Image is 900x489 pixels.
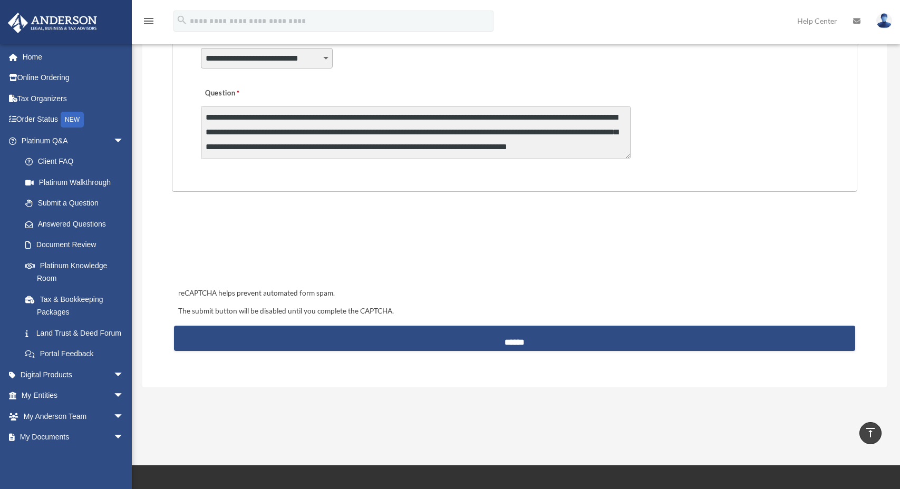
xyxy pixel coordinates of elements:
[113,406,134,427] span: arrow_drop_down
[174,287,855,300] div: reCAPTCHA helps prevent automated form spam.
[7,67,140,89] a: Online Ordering
[113,427,134,448] span: arrow_drop_down
[113,385,134,407] span: arrow_drop_down
[15,255,140,289] a: Platinum Knowledge Room
[5,13,100,33] img: Anderson Advisors Platinum Portal
[15,322,140,344] a: Land Trust & Deed Forum
[15,289,140,322] a: Tax & Bookkeeping Packages
[15,213,140,234] a: Answered Questions
[864,426,877,439] i: vertical_align_top
[201,86,283,101] label: Question
[175,224,335,266] iframe: reCAPTCHA
[15,193,134,214] a: Submit a Question
[876,13,892,28] img: User Pic
[859,422,882,444] a: vertical_align_top
[113,130,134,152] span: arrow_drop_down
[113,364,134,386] span: arrow_drop_down
[7,88,140,109] a: Tax Organizers
[61,112,84,128] div: NEW
[7,447,140,468] a: Online Learningarrow_drop_down
[113,447,134,469] span: arrow_drop_down
[7,385,140,406] a: My Entitiesarrow_drop_down
[15,172,140,193] a: Platinum Walkthrough
[176,14,188,26] i: search
[7,130,140,151] a: Platinum Q&Aarrow_drop_down
[174,305,855,318] div: The submit button will be disabled until you complete the CAPTCHA.
[142,18,155,27] a: menu
[142,15,155,27] i: menu
[7,109,140,131] a: Order StatusNEW
[15,344,140,365] a: Portal Feedback
[7,46,140,67] a: Home
[7,406,140,427] a: My Anderson Teamarrow_drop_down
[7,364,140,385] a: Digital Productsarrow_drop_down
[15,151,140,172] a: Client FAQ
[15,234,140,256] a: Document Review
[7,427,140,448] a: My Documentsarrow_drop_down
